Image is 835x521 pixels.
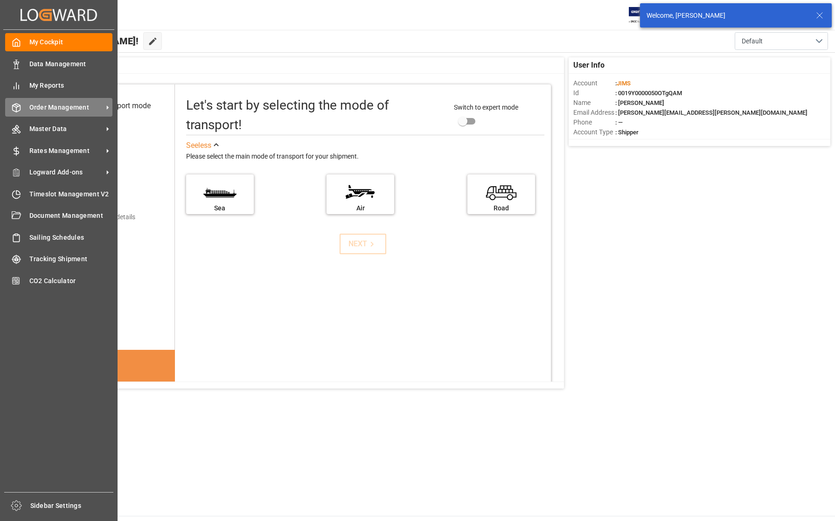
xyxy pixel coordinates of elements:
span: Name [573,98,615,108]
span: Logward Add-ons [29,167,103,177]
span: : [615,80,631,87]
span: : Shipper [615,129,639,136]
span: : 0019Y0000050OTgQAM [615,90,682,97]
span: : [PERSON_NAME] [615,99,664,106]
a: Sailing Schedules [5,228,112,246]
a: Tracking Shipment [5,250,112,268]
span: Master Data [29,124,103,134]
a: Timeslot Management V2 [5,185,112,203]
div: Let's start by selecting the mode of transport! [186,96,445,135]
span: My Reports [29,81,113,90]
span: My Cockpit [29,37,113,47]
a: My Cockpit [5,33,112,51]
div: Please select the main mode of transport for your shipment. [186,151,545,162]
span: JIMS [617,80,631,87]
span: Sidebar Settings [30,501,114,511]
span: : — [615,119,623,126]
div: Road [472,203,530,213]
span: Phone [573,118,615,127]
div: See less [186,140,211,151]
span: Email Address [573,108,615,118]
img: Exertis%20JAM%20-%20Email%20Logo.jpg_1722504956.jpg [629,7,661,23]
span: Data Management [29,59,113,69]
span: Default [742,36,763,46]
a: CO2 Calculator [5,271,112,290]
div: NEXT [348,238,377,250]
span: Account [573,78,615,88]
div: Add shipping details [77,212,135,222]
a: Data Management [5,55,112,73]
a: Document Management [5,207,112,225]
span: Document Management [29,211,113,221]
div: Sea [191,203,249,213]
button: open menu [735,32,828,50]
span: User Info [573,60,605,71]
div: Welcome, [PERSON_NAME] [647,11,807,21]
div: Select transport mode [78,100,151,111]
span: Tracking Shipment [29,254,113,264]
span: : [PERSON_NAME][EMAIL_ADDRESS][PERSON_NAME][DOMAIN_NAME] [615,109,807,116]
span: Id [573,88,615,98]
span: Sailing Schedules [29,233,113,243]
span: Timeslot Management V2 [29,189,113,199]
a: My Reports [5,76,112,95]
span: Switch to expert mode [454,104,518,111]
button: NEXT [340,234,386,254]
span: CO2 Calculator [29,276,113,286]
div: Air [331,203,390,213]
span: Order Management [29,103,103,112]
span: Account Type [573,127,615,137]
span: Rates Management [29,146,103,156]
